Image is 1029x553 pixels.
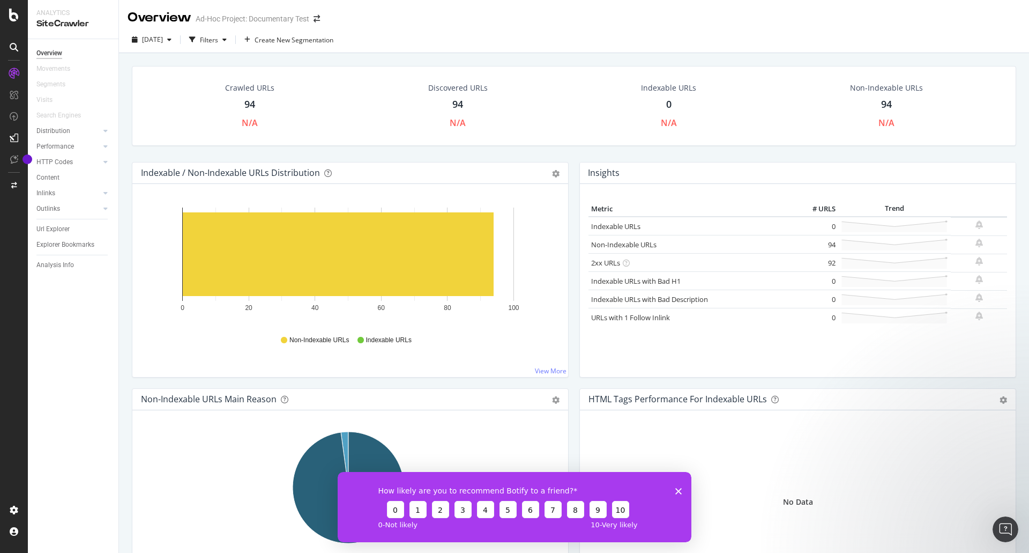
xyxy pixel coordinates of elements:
div: 0 [666,98,672,112]
div: HTTP Codes [36,157,73,168]
div: Non-Indexable URLs [850,83,923,93]
div: Discovered URLs [428,83,488,93]
iframe: Survey from Botify [338,472,691,542]
div: Url Explorer [36,224,70,235]
div: Overview [128,9,191,27]
div: bell-plus [975,293,983,302]
div: Search Engines [36,110,81,121]
div: N/A [450,117,466,129]
td: 92 [795,254,838,272]
a: Performance [36,141,100,152]
div: N/A [242,117,258,129]
div: bell-plus [975,220,983,229]
div: 94 [244,98,255,112]
div: gear [552,396,560,404]
span: 2025 Sep. 10th [142,35,163,44]
button: Create New Segmentation [240,31,338,48]
div: HTML Tags Performance for Indexable URLs [588,394,767,404]
a: Search Engines [36,110,92,121]
div: Indexable URLs [641,83,696,93]
div: Inlinks [36,188,55,199]
span: Non-Indexable URLs [289,336,349,345]
td: 0 [795,290,838,308]
div: gear [552,170,560,178]
div: Overview [36,48,62,59]
div: Distribution [36,126,70,137]
div: bell-plus [975,275,983,284]
div: bell-plus [975,312,983,320]
div: Non-Indexable URLs Main Reason [141,394,277,404]
a: Indexable URLs with Bad Description [591,294,708,304]
h4: Insights [588,166,620,180]
div: Content [36,172,59,183]
div: N/A [878,117,894,129]
a: HTTP Codes [36,157,100,168]
div: Outlinks [36,203,60,215]
text: 20 [245,304,252,312]
a: Outlinks [36,203,100,215]
a: Visits [36,94,63,106]
a: URLs with 1 Follow Inlink [591,313,670,322]
th: Metric [588,201,795,217]
a: Url Explorer [36,224,111,235]
a: Movements [36,63,81,75]
div: Filters [200,35,218,45]
a: Non-Indexable URLs [591,240,657,249]
a: Analysis Info [36,260,111,271]
div: No Data [783,497,813,507]
a: Indexable URLs [591,222,640,231]
a: Indexable URLs with Bad H1 [591,276,681,286]
a: 2xx URLs [591,258,620,268]
text: 40 [311,304,319,312]
th: Trend [838,201,951,217]
a: Segments [36,79,76,90]
div: arrow-right-arrow-left [314,15,320,23]
div: SiteCrawler [36,18,110,30]
a: View More [535,366,566,375]
span: Indexable URLs [366,336,412,345]
a: Distribution [36,126,100,137]
svg: A chart. [141,427,556,552]
a: Explorer Bookmarks [36,239,111,250]
div: bell-plus [975,239,983,247]
div: Crawled URLs [225,83,274,93]
div: Ad-Hoc Project: Documentary Test [196,13,309,24]
span: Create New Segmentation [255,35,333,45]
div: Segments [36,79,65,90]
th: # URLS [795,201,838,217]
div: 94 [452,98,463,112]
div: Indexable / Non-Indexable URLs Distribution [141,167,320,178]
div: Movements [36,63,70,75]
a: Inlinks [36,188,100,199]
div: gear [1000,396,1007,404]
iframe: Intercom live chat [993,517,1018,542]
text: 0 [181,304,184,312]
button: [DATE] [128,31,176,48]
td: 0 [795,272,838,290]
svg: A chart. [141,201,556,326]
td: 0 [795,217,838,235]
td: 94 [795,235,838,254]
div: Performance [36,141,74,152]
button: Filters [185,31,231,48]
div: Explorer Bookmarks [36,239,94,250]
div: Analysis Info [36,260,74,271]
div: N/A [661,117,677,129]
div: bell-plus [975,257,983,266]
div: Tooltip anchor [23,154,32,164]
